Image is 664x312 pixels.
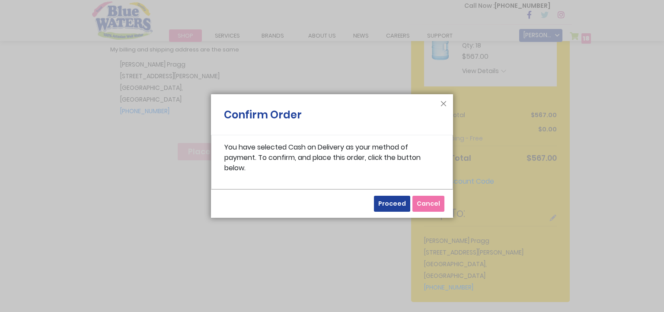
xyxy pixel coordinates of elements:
[412,196,444,212] button: Cancel
[417,199,440,208] span: Cancel
[374,196,410,212] button: Proceed
[224,142,440,173] p: You have selected Cash on Delivery as your method of payment. To confirm, and place this order, c...
[378,199,406,208] span: Proceed
[224,107,302,127] h1: Confirm Order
